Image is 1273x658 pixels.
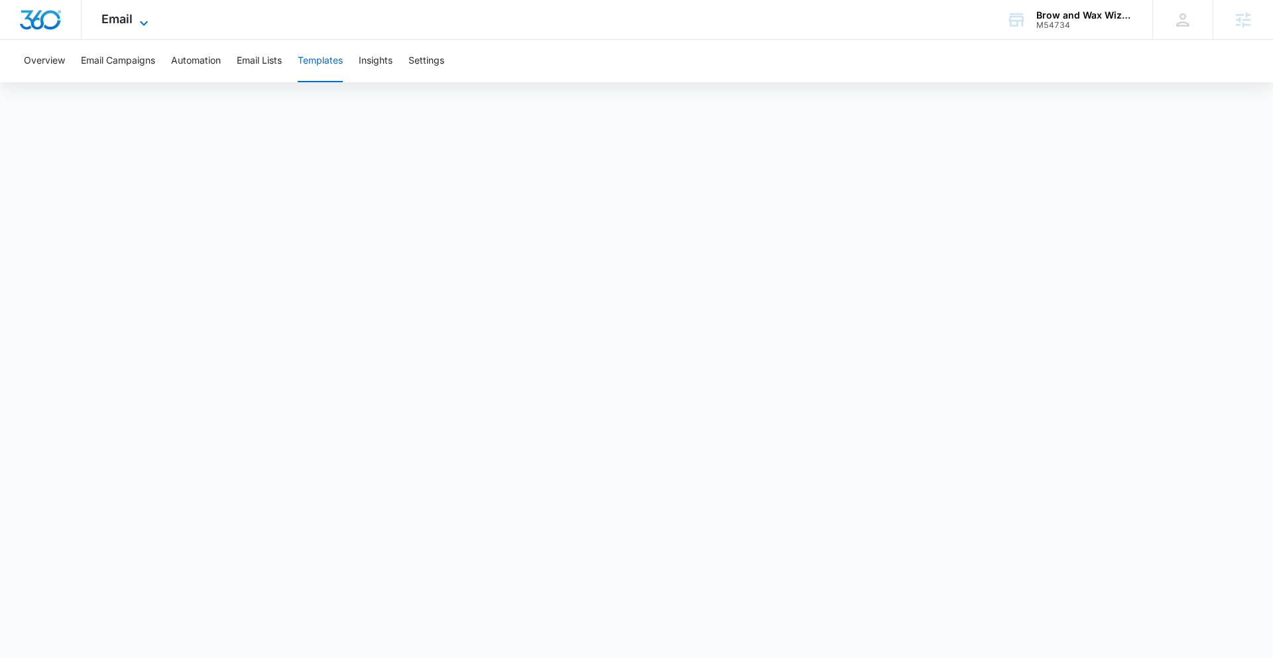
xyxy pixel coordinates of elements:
[237,40,282,82] button: Email Lists
[101,12,133,26] span: Email
[298,40,343,82] button: Templates
[81,40,155,82] button: Email Campaigns
[24,40,65,82] button: Overview
[1036,21,1133,30] div: account id
[408,40,444,82] button: Settings
[171,40,221,82] button: Automation
[1036,10,1133,21] div: account name
[359,40,393,82] button: Insights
